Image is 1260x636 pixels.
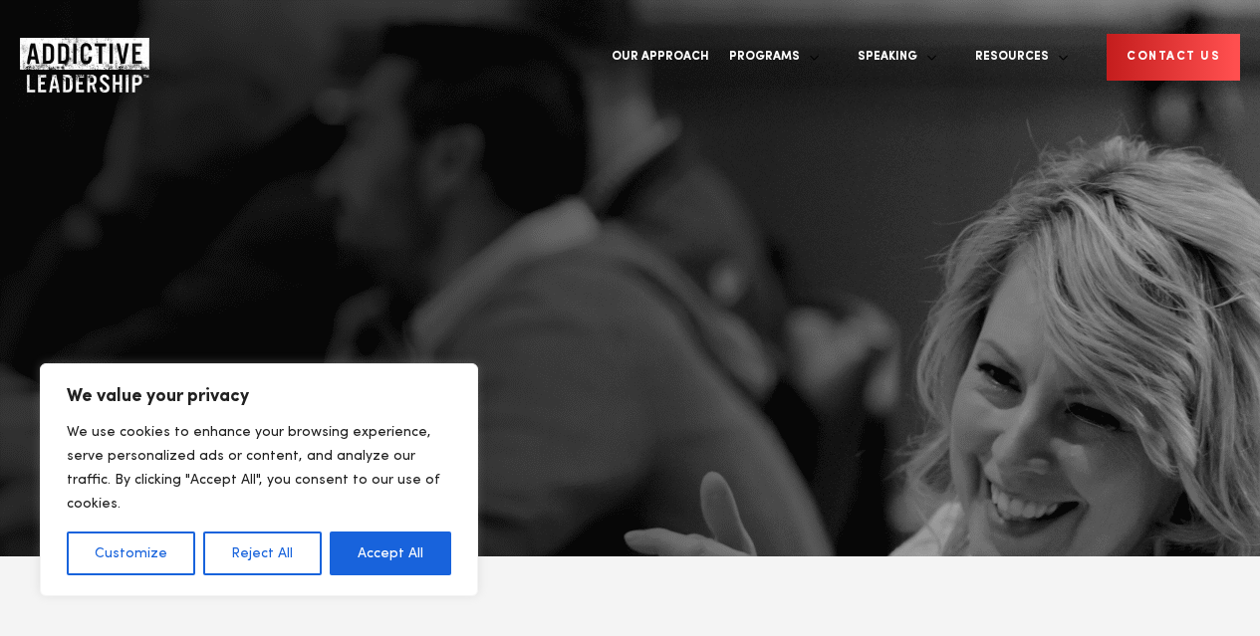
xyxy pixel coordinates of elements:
a: Home [20,38,139,78]
p: We use cookies to enhance your browsing experience, serve personalized ads or content, and analyz... [67,420,451,516]
a: Our Approach [602,20,719,95]
button: Accept All [330,531,451,575]
button: Customize [67,531,195,575]
a: Resources [965,20,1069,95]
p: We value your privacy [67,384,451,408]
a: Programs [719,20,820,95]
a: CONTACT US [1107,34,1240,81]
div: We value your privacy [40,363,478,596]
button: Reject All [203,531,321,575]
a: Speaking [848,20,937,95]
